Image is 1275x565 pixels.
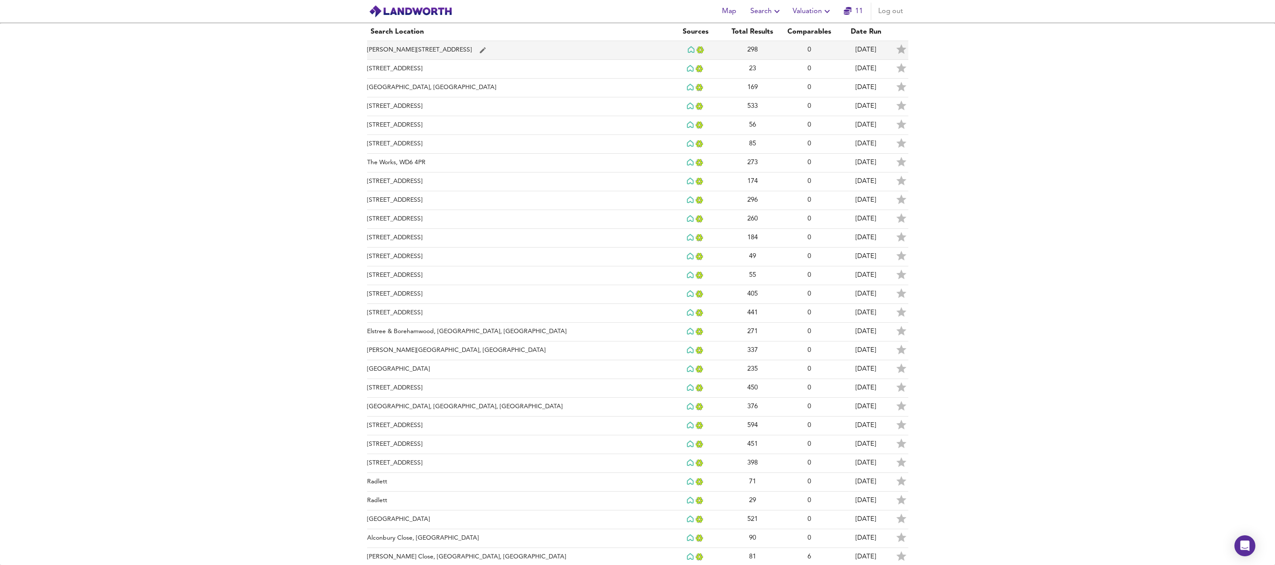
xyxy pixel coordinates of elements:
td: 0 [781,510,838,529]
img: Rightmove [687,403,695,411]
img: Land Registry [695,65,705,72]
td: 0 [781,266,838,285]
img: Land Registry [695,121,705,129]
div: Date Run [841,27,891,37]
img: Rightmove [687,83,695,92]
td: [STREET_ADDRESS] [367,417,667,435]
td: 0 [781,79,838,97]
td: [STREET_ADDRESS] [367,116,667,135]
td: [DATE] [838,248,894,266]
img: Rightmove [687,121,695,129]
td: 0 [781,435,838,454]
td: [DATE] [838,510,894,529]
img: Land Registry [695,478,705,486]
td: 405 [724,285,781,304]
img: Rightmove [687,102,695,110]
img: Rightmove [687,421,695,430]
td: [STREET_ADDRESS] [367,210,667,229]
td: 90 [724,529,781,548]
div: Open Intercom Messenger [1234,535,1255,556]
td: 0 [781,492,838,510]
td: [STREET_ADDRESS] [367,248,667,266]
td: [DATE] [838,435,894,454]
td: 0 [781,229,838,248]
img: Rightmove [687,196,695,204]
td: 0 [781,172,838,191]
td: [DATE] [838,79,894,97]
td: 376 [724,398,781,417]
img: Rightmove [687,271,695,279]
img: Rightmove [687,290,695,298]
img: Land Registry [695,159,705,166]
img: Rightmove [687,496,695,505]
img: Land Registry [695,459,705,467]
td: [PERSON_NAME][GEOGRAPHIC_DATA], [GEOGRAPHIC_DATA] [367,341,667,360]
td: 0 [781,154,838,172]
td: [GEOGRAPHIC_DATA], [GEOGRAPHIC_DATA] [367,79,667,97]
img: Rightmove [687,158,695,167]
img: Land Registry [695,103,705,110]
img: Rightmove [687,534,695,542]
img: Land Registry [695,215,705,223]
td: 0 [781,417,838,435]
td: 174 [724,172,781,191]
td: [STREET_ADDRESS] [367,191,667,210]
td: [STREET_ADDRESS] [367,266,667,285]
img: Land Registry [695,403,705,410]
img: Land Registry [695,365,705,373]
span: Search [750,5,782,17]
td: [DATE] [838,191,894,210]
td: [STREET_ADDRESS] [367,454,667,473]
td: [DATE] [838,229,894,248]
button: Map [715,3,743,20]
td: [DATE] [838,379,894,398]
img: Land Registry [695,347,705,354]
td: 298 [724,41,781,60]
img: Land Registry [695,441,705,448]
td: [DATE] [838,417,894,435]
td: 85 [724,135,781,154]
td: 0 [781,210,838,229]
td: [DATE] [838,285,894,304]
img: Rightmove [687,234,695,242]
td: [STREET_ADDRESS] [367,285,667,304]
img: Rightmove [687,252,695,261]
td: 0 [781,60,838,79]
img: Rightmove [687,553,695,561]
img: Rightmove [687,440,695,448]
td: 0 [781,379,838,398]
img: Land Registry [695,234,705,241]
td: 260 [724,210,781,229]
td: [DATE] [838,529,894,548]
td: [DATE] [838,341,894,360]
img: Land Registry [695,309,705,317]
div: Comparables [784,27,834,37]
td: [DATE] [838,116,894,135]
td: 398 [724,454,781,473]
img: Land Registry [695,272,705,279]
img: Land Registry [695,384,705,392]
img: Rightmove [687,46,696,54]
td: 71 [724,473,781,492]
th: Search Location [367,23,667,41]
td: [GEOGRAPHIC_DATA] [367,510,667,529]
td: [DATE] [838,97,894,116]
img: Land Registry [695,178,705,185]
td: [DATE] [838,210,894,229]
button: 11 [839,3,867,20]
td: [DATE] [838,454,894,473]
img: Rightmove [687,215,695,223]
td: [DATE] [838,41,894,60]
td: [GEOGRAPHIC_DATA] [367,360,667,379]
td: Radlett [367,473,667,492]
td: 0 [781,285,838,304]
td: 0 [781,529,838,548]
div: Sources [671,27,721,37]
img: Rightmove [687,177,695,186]
img: Land Registry [695,253,705,260]
img: Land Registry [696,46,705,54]
img: Rightmove [687,365,695,373]
img: Rightmove [687,515,695,524]
td: 451 [724,435,781,454]
td: [DATE] [838,135,894,154]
